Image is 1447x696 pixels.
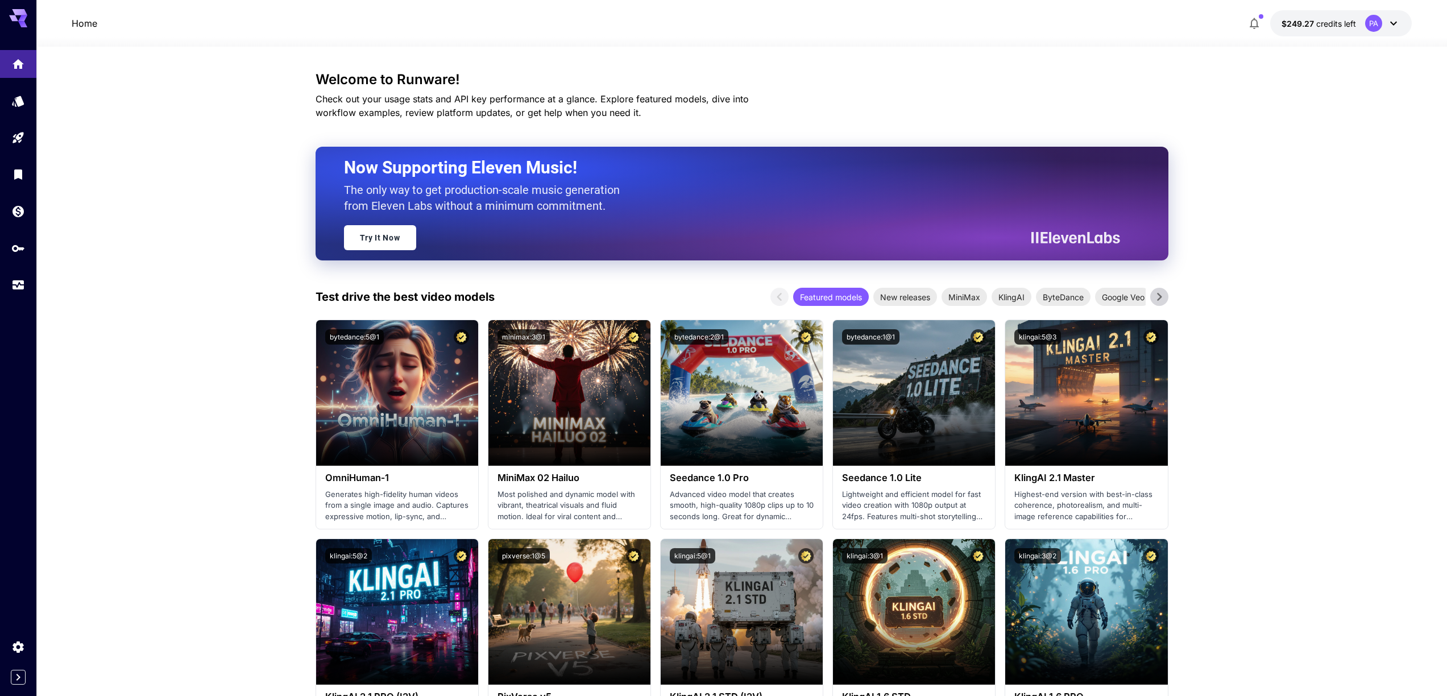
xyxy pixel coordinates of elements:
[971,548,986,564] button: Certified Model – Vetted for best performance and includes a commercial license.
[11,53,25,68] div: Home
[1282,18,1356,30] div: $249.2677
[316,72,1168,88] h3: Welcome to Runware!
[1036,288,1091,306] div: ByteDance
[1036,291,1091,303] span: ByteDance
[1282,19,1316,28] span: $249.27
[11,670,26,685] button: Expand sidebar
[798,548,814,564] button: Certified Model – Vetted for best performance and includes a commercial license.
[1005,539,1167,685] img: alt
[488,320,650,466] img: alt
[497,548,550,564] button: pixverse:1@5
[1095,291,1151,303] span: Google Veo
[316,288,495,305] p: Test drive the best video models
[497,489,641,523] p: Most polished and dynamic model with vibrant, theatrical visuals and fluid motion. Ideal for vira...
[11,94,25,108] div: Models
[1095,288,1151,306] div: Google Veo
[661,539,823,685] img: alt
[670,329,728,345] button: bytedance:2@1
[670,473,814,483] h3: Seedance 1.0 Pro
[344,225,416,250] a: Try It Now
[325,329,384,345] button: bytedance:5@1
[1316,19,1356,28] span: credits left
[793,288,869,306] div: Featured models
[992,288,1031,306] div: KlingAI
[942,288,987,306] div: MiniMax
[1014,473,1158,483] h3: KlingAI 2.1 Master
[497,329,550,345] button: minimax:3@1
[626,548,641,564] button: Certified Model – Vetted for best performance and includes a commercial license.
[454,548,469,564] button: Certified Model – Vetted for best performance and includes a commercial license.
[72,16,97,30] nav: breadcrumb
[1143,548,1159,564] button: Certified Model – Vetted for best performance and includes a commercial license.
[11,131,25,145] div: Playground
[842,548,888,564] button: klingai:3@1
[1270,10,1412,36] button: $249.2677PA
[316,320,478,466] img: alt
[11,640,25,654] div: Settings
[626,329,641,345] button: Certified Model – Vetted for best performance and includes a commercial license.
[344,157,1112,179] h2: Now Supporting Eleven Music!
[344,182,628,214] p: The only way to get production-scale music generation from Eleven Labs without a minimum commitment.
[72,16,97,30] a: Home
[842,329,899,345] button: bytedance:1@1
[316,93,749,118] span: Check out your usage stats and API key performance at a glance. Explore featured models, dive int...
[316,539,478,685] img: alt
[942,291,987,303] span: MiniMax
[11,167,25,181] div: Library
[497,473,641,483] h3: MiniMax 02 Hailuo
[1014,329,1061,345] button: klingai:5@3
[833,539,995,685] img: alt
[798,329,814,345] button: Certified Model – Vetted for best performance and includes a commercial license.
[971,329,986,345] button: Certified Model – Vetted for best performance and includes a commercial license.
[454,329,469,345] button: Certified Model – Vetted for best performance and includes a commercial license.
[661,320,823,466] img: alt
[1143,329,1159,345] button: Certified Model – Vetted for best performance and includes a commercial license.
[1014,548,1061,564] button: klingai:3@2
[670,548,715,564] button: klingai:5@1
[1005,320,1167,466] img: alt
[488,539,650,685] img: alt
[11,204,25,218] div: Wallet
[11,241,25,255] div: API Keys
[842,473,986,483] h3: Seedance 1.0 Lite
[873,288,937,306] div: New releases
[873,291,937,303] span: New releases
[992,291,1031,303] span: KlingAI
[833,320,995,466] img: alt
[325,489,469,523] p: Generates high-fidelity human videos from a single image and audio. Captures expressive motion, l...
[670,489,814,523] p: Advanced video model that creates smooth, high-quality 1080p clips up to 10 seconds long. Great f...
[325,473,469,483] h3: OmniHuman‑1
[793,291,869,303] span: Featured models
[11,278,25,292] div: Usage
[1014,489,1158,523] p: Highest-end version with best-in-class coherence, photorealism, and multi-image reference capabil...
[1365,15,1382,32] div: PA
[325,548,372,564] button: klingai:5@2
[842,489,986,523] p: Lightweight and efficient model for fast video creation with 1080p output at 24fps. Features mult...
